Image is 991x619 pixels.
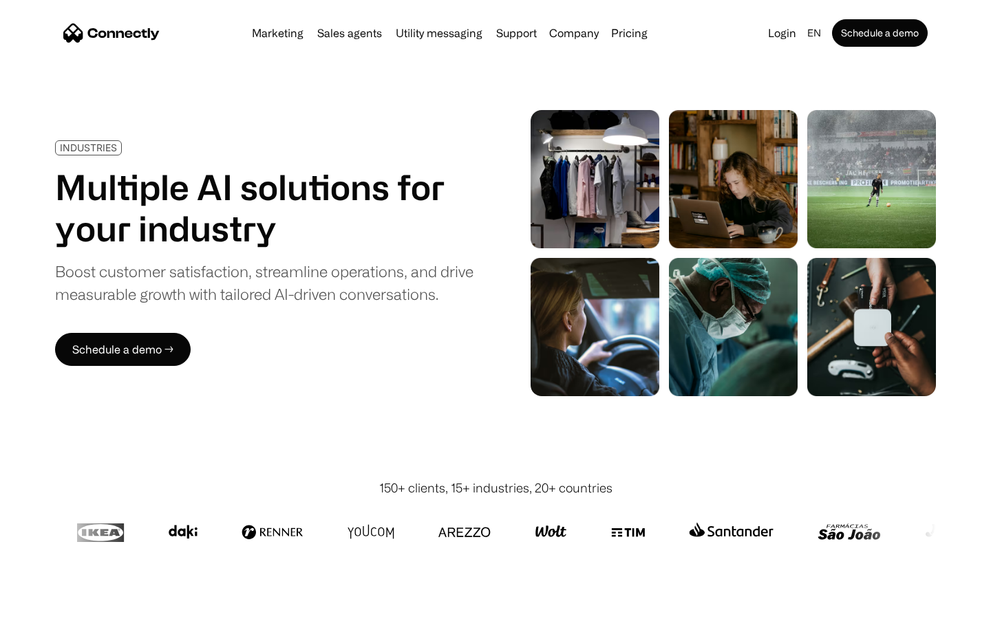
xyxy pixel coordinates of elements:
div: 150+ clients, 15+ industries, 20+ countries [379,479,612,497]
ul: Language list [28,595,83,614]
div: Company [549,23,599,43]
h1: Multiple AI solutions for your industry [55,166,473,249]
a: Schedule a demo → [55,333,191,366]
a: Pricing [606,28,653,39]
aside: Language selected: English [14,594,83,614]
a: Sales agents [312,28,387,39]
a: Login [763,23,802,43]
a: Marketing [246,28,309,39]
a: Support [491,28,542,39]
div: en [807,23,821,43]
a: Schedule a demo [832,19,928,47]
div: Boost customer satisfaction, streamline operations, and drive measurable growth with tailored AI-... [55,260,473,305]
a: Utility messaging [390,28,488,39]
div: INDUSTRIES [60,142,117,153]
